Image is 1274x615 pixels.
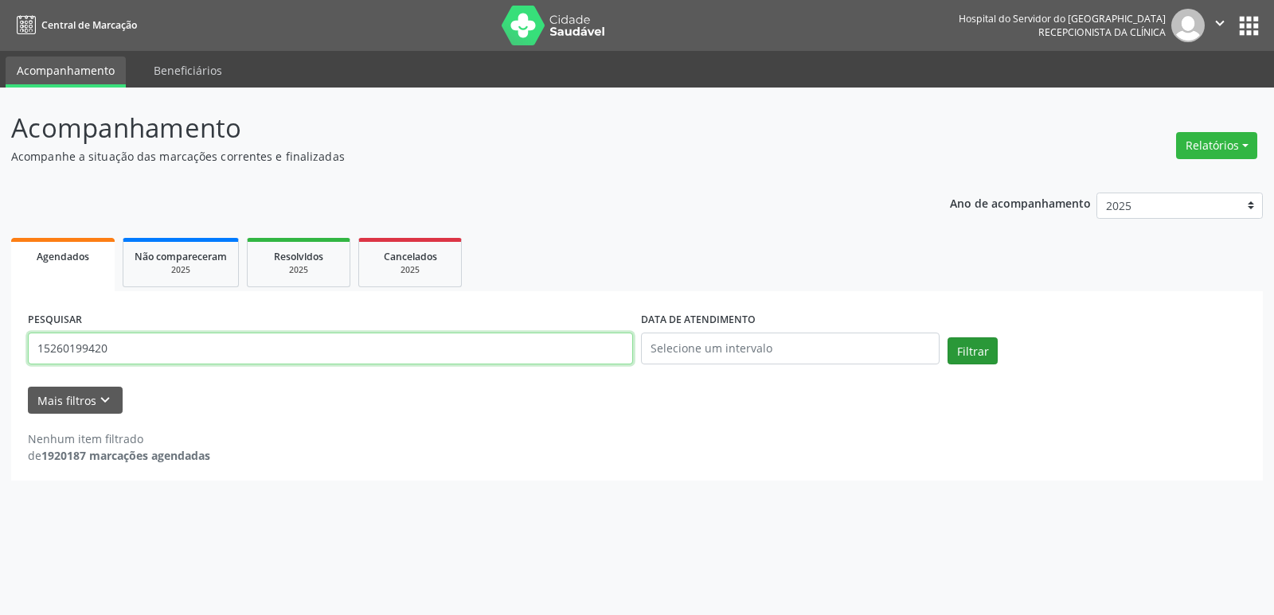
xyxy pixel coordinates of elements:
[1038,25,1166,39] span: Recepcionista da clínica
[950,193,1091,212] p: Ano de acompanhamento
[641,333,940,364] input: Selecione um intervalo
[28,308,82,333] label: PESQUISAR
[370,264,450,276] div: 2025
[28,333,633,364] input: Nome, código do beneficiário ou CPF
[11,148,887,165] p: Acompanhe a situação das marcações correntes e finalizadas
[41,18,137,32] span: Central de Marcação
[959,12,1166,25] div: Hospital do Servidor do [GEOGRAPHIC_DATA]
[1211,14,1229,32] i: 
[28,447,210,464] div: de
[28,430,210,447] div: Nenhum item filtrado
[37,250,89,263] span: Agendados
[384,250,437,263] span: Cancelados
[6,56,126,88] a: Acompanhamento
[1235,12,1263,40] button: apps
[1171,9,1205,42] img: img
[259,264,338,276] div: 2025
[1205,9,1235,42] button: 
[135,250,227,263] span: Não compareceram
[11,12,137,38] a: Central de Marcação
[135,264,227,276] div: 2025
[1176,132,1257,159] button: Relatórios
[948,337,998,364] button: Filtrar
[28,387,123,415] button: Mais filtroskeyboard_arrow_down
[41,448,210,463] strong: 1920187 marcações agendadas
[641,308,756,333] label: DATA DE ATENDIMENTO
[274,250,323,263] span: Resolvidos
[11,108,887,148] p: Acompanhamento
[143,56,233,84] a: Beneficiários
[96,391,114,409] i: keyboard_arrow_down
